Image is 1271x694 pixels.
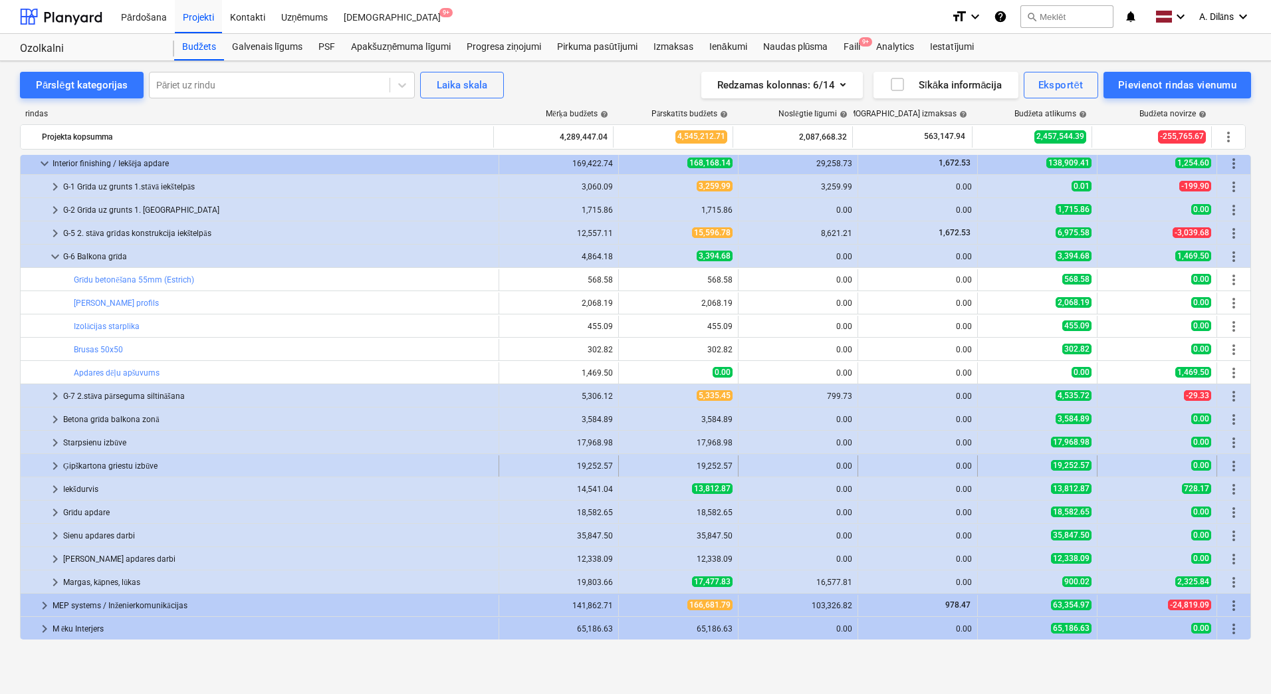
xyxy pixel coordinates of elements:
div: 4,864.18 [505,252,613,261]
span: 0.00 [1191,297,1211,308]
span: 0.00 [1191,507,1211,517]
span: 0.00 [1191,204,1211,215]
span: -255,765.67 [1158,130,1206,143]
div: Eksportēt [1038,76,1084,94]
div: 0.00 [864,438,972,447]
span: 0.00 [1191,437,1211,447]
a: [PERSON_NAME] profils [74,298,159,308]
div: Redzamas kolonnas : 6/14 [717,76,847,94]
span: 9+ [859,37,872,47]
span: Vairāk darbību [1226,318,1242,334]
a: Iestatījumi [922,34,982,60]
a: Apdares dēļu apšuvums [74,368,160,378]
span: Vairāk darbību [1226,365,1242,381]
div: 0.00 [744,205,852,215]
div: 0.00 [744,298,852,308]
button: Redzamas kolonnas:6/14 [701,72,863,98]
div: 0.00 [864,182,972,191]
div: G-2 Grīda uz grunts 1. [GEOGRAPHIC_DATA] [63,199,493,221]
a: Faili9+ [836,34,868,60]
span: -199.90 [1179,181,1211,191]
i: format_size [951,9,967,25]
span: 0.00 [1191,553,1211,564]
div: 35,847.50 [505,531,613,540]
div: 0.00 [744,368,852,378]
div: 0.00 [744,554,852,564]
div: Ģipškartona griestu izbūve [63,455,493,477]
span: keyboard_arrow_right [47,179,63,195]
span: 2,068.19 [1056,297,1092,308]
span: Vairāk darbību [1226,295,1242,311]
div: 0.00 [744,345,852,354]
span: 2,325.84 [1175,576,1211,587]
span: keyboard_arrow_right [47,411,63,427]
span: 0.00 [1191,460,1211,471]
span: help [837,110,848,118]
div: 0.00 [864,485,972,494]
a: Naudas plūsma [755,34,836,60]
span: Vairāk darbību [1226,458,1242,474]
span: keyboard_arrow_right [47,481,63,497]
div: Budžeta atlikums [1014,109,1087,119]
div: rindas [20,109,495,119]
div: 3,060.09 [505,182,613,191]
a: Analytics [868,34,922,60]
div: 0.00 [864,554,972,564]
div: G-1 Grīda uz grunts 1.stāvā iekštelpās [63,176,493,197]
div: Iekšdurvis [63,479,493,500]
div: 18,582.65 [505,508,613,517]
a: Progresa ziņojumi [459,34,549,60]
span: Vairāk darbību [1226,411,1242,427]
div: 141,862.71 [505,601,613,610]
span: 900.02 [1062,576,1092,587]
div: 19,252.57 [624,461,733,471]
span: keyboard_arrow_right [47,528,63,544]
span: 1,469.50 [1175,251,1211,261]
div: 0.00 [864,578,972,587]
span: help [957,110,967,118]
span: 4,535.72 [1056,390,1092,401]
span: keyboard_arrow_right [47,574,63,590]
div: Izmaksas [645,34,701,60]
div: 568.58 [624,275,733,285]
span: 19,252.57 [1051,460,1092,471]
div: 0.00 [744,252,852,261]
div: Projekta kopsumma [42,126,488,148]
span: Vairāk darbību [1226,179,1242,195]
span: 978.47 [944,600,972,610]
div: [DEMOGRAPHIC_DATA] izmaksas [837,109,967,119]
div: 17,968.98 [624,438,733,447]
div: 0.00 [744,531,852,540]
span: Vairāk darbību [1226,621,1242,637]
span: 3,394.68 [1056,251,1092,261]
div: 0.00 [864,531,972,540]
div: 302.82 [505,345,613,354]
span: Vairāk darbību [1226,156,1242,172]
a: PSF [310,34,343,60]
div: 0.00 [744,275,852,285]
div: 12,557.11 [505,229,613,238]
div: Noslēgtie līgumi [778,109,848,119]
i: keyboard_arrow_down [1173,9,1189,25]
span: 1,469.50 [1175,367,1211,378]
a: Galvenais līgums [224,34,310,60]
span: keyboard_arrow_right [47,202,63,218]
div: 0.00 [744,461,852,471]
div: 0.00 [864,368,972,378]
iframe: Chat Widget [1205,630,1271,694]
div: G-5 2. stāva grīdas konstrukcija iekštelpās [63,223,493,244]
a: Izolācijas starplika [74,322,140,331]
div: 14,541.04 [505,485,613,494]
span: help [1076,110,1087,118]
span: 0.00 [1191,413,1211,424]
div: 65,186.63 [505,624,613,634]
i: keyboard_arrow_down [967,9,983,25]
span: 3,584.89 [1056,413,1092,424]
div: Budžeta novirze [1139,109,1207,119]
span: search [1026,11,1037,22]
div: 169,422.74 [505,159,613,168]
div: 3,259.99 [744,182,852,191]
